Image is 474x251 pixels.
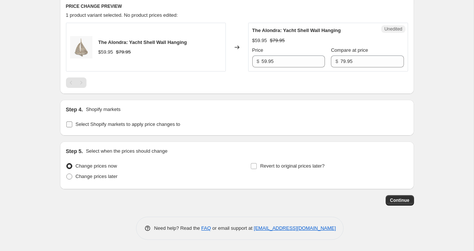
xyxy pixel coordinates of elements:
span: Need help? Read the [154,225,202,231]
h2: Step 4. [66,106,83,113]
strike: $79.95 [116,48,131,56]
span: Revert to original prices later? [260,163,325,169]
div: $59.95 [98,48,113,56]
nav: Pagination [66,77,86,88]
a: [EMAIL_ADDRESS][DOMAIN_NAME] [254,225,336,231]
span: $ [335,58,338,64]
strike: $79.95 [270,37,285,44]
span: Unedited [384,26,402,32]
span: Compare at price [331,47,368,53]
h2: Step 5. [66,147,83,155]
span: $ [257,58,259,64]
span: The Alondra: Yacht Shell Wall Hanging [98,39,187,45]
span: Select Shopify markets to apply price changes to [76,121,180,127]
p: Select when the prices should change [86,147,167,155]
span: 1 product variant selected. No product prices edited: [66,12,178,18]
button: Continue [386,195,414,206]
span: Change prices now [76,163,117,169]
p: Shopify markets [86,106,120,113]
span: Continue [390,197,410,203]
span: Change prices later [76,174,118,179]
h6: PRICE CHANGE PREVIEW [66,3,408,9]
div: $59.95 [252,37,267,44]
img: yacht_80x.jpg [70,36,92,58]
span: or email support at [211,225,254,231]
a: FAQ [201,225,211,231]
span: The Alondra: Yacht Shell Wall Hanging [252,28,341,33]
span: Price [252,47,263,53]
